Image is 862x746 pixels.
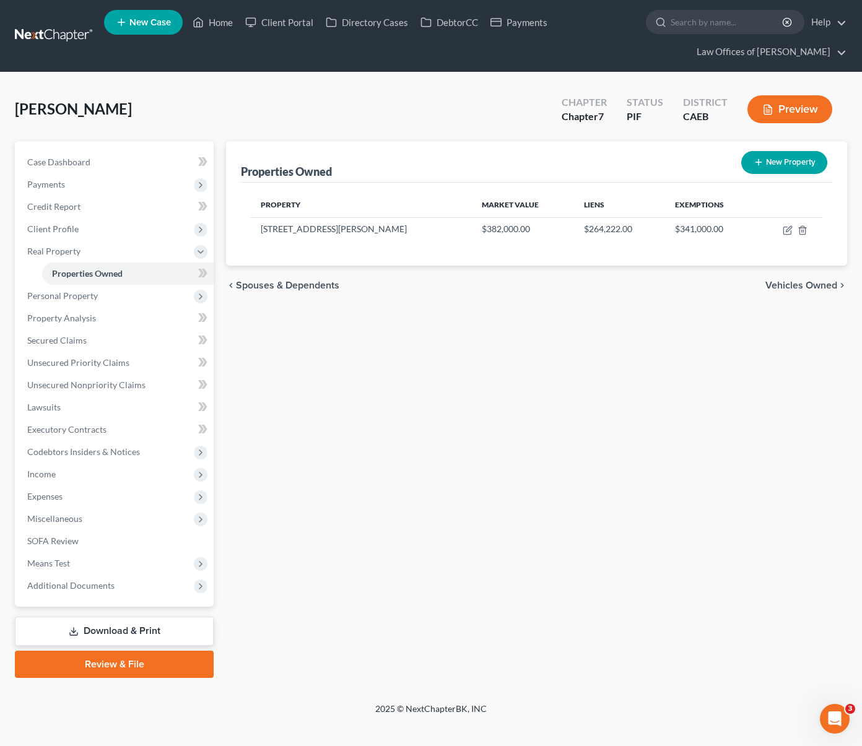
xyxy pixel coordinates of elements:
div: Chapter [562,95,607,110]
a: Lawsuits [17,396,214,419]
button: Preview [747,95,832,123]
span: Vehicles Owned [765,280,837,290]
span: Lawsuits [27,402,61,412]
span: Codebtors Insiders & Notices [27,446,140,457]
a: Properties Owned [42,262,214,285]
div: Status [627,95,663,110]
a: Review & File [15,651,214,678]
span: Spouses & Dependents [236,280,339,290]
span: Secured Claims [27,335,87,345]
i: chevron_right [837,280,847,290]
iframe: Intercom live chat [820,704,850,734]
a: Executory Contracts [17,419,214,441]
a: Client Portal [239,11,320,33]
a: Law Offices of [PERSON_NAME] [690,41,847,63]
a: Unsecured Nonpriority Claims [17,374,214,396]
td: $382,000.00 [472,217,574,241]
span: New Case [129,18,171,27]
td: $341,000.00 [665,217,757,241]
a: Home [186,11,239,33]
span: Payments [27,179,65,189]
a: Secured Claims [17,329,214,352]
span: Properties Owned [52,268,123,279]
span: Credit Report [27,201,81,212]
th: Exemptions [665,193,757,217]
span: Case Dashboard [27,157,90,167]
div: Chapter [562,110,607,124]
a: Directory Cases [320,11,414,33]
span: Expenses [27,491,63,501]
div: CAEB [683,110,728,124]
a: Credit Report [17,196,214,218]
td: $264,222.00 [574,217,665,241]
a: DebtorCC [414,11,484,33]
span: Executory Contracts [27,424,107,435]
input: Search by name... [671,11,784,33]
a: SOFA Review [17,530,214,552]
button: chevron_left Spouses & Dependents [226,280,339,290]
span: 7 [598,110,604,122]
span: Real Property [27,246,81,256]
span: Additional Documents [27,580,115,591]
span: Personal Property [27,290,98,301]
th: Property [251,193,472,217]
a: Help [805,11,847,33]
button: New Property [741,151,827,174]
a: Download & Print [15,617,214,646]
span: Unsecured Nonpriority Claims [27,380,146,390]
a: Case Dashboard [17,151,214,173]
span: SOFA Review [27,536,79,546]
a: Property Analysis [17,307,214,329]
div: 2025 © NextChapterBK, INC [78,703,784,725]
th: Market Value [472,193,574,217]
span: [PERSON_NAME] [15,100,132,118]
button: Vehicles Owned chevron_right [765,280,847,290]
span: Client Profile [27,223,79,234]
span: Miscellaneous [27,513,82,524]
i: chevron_left [226,280,236,290]
div: Properties Owned [241,164,332,179]
span: Income [27,469,56,479]
span: Unsecured Priority Claims [27,357,129,368]
a: Unsecured Priority Claims [17,352,214,374]
td: [STREET_ADDRESS][PERSON_NAME] [251,217,472,241]
div: PIF [627,110,663,124]
div: District [683,95,728,110]
a: Payments [484,11,554,33]
span: Property Analysis [27,313,96,323]
span: 3 [845,704,855,714]
span: Means Test [27,558,70,568]
th: Liens [574,193,665,217]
